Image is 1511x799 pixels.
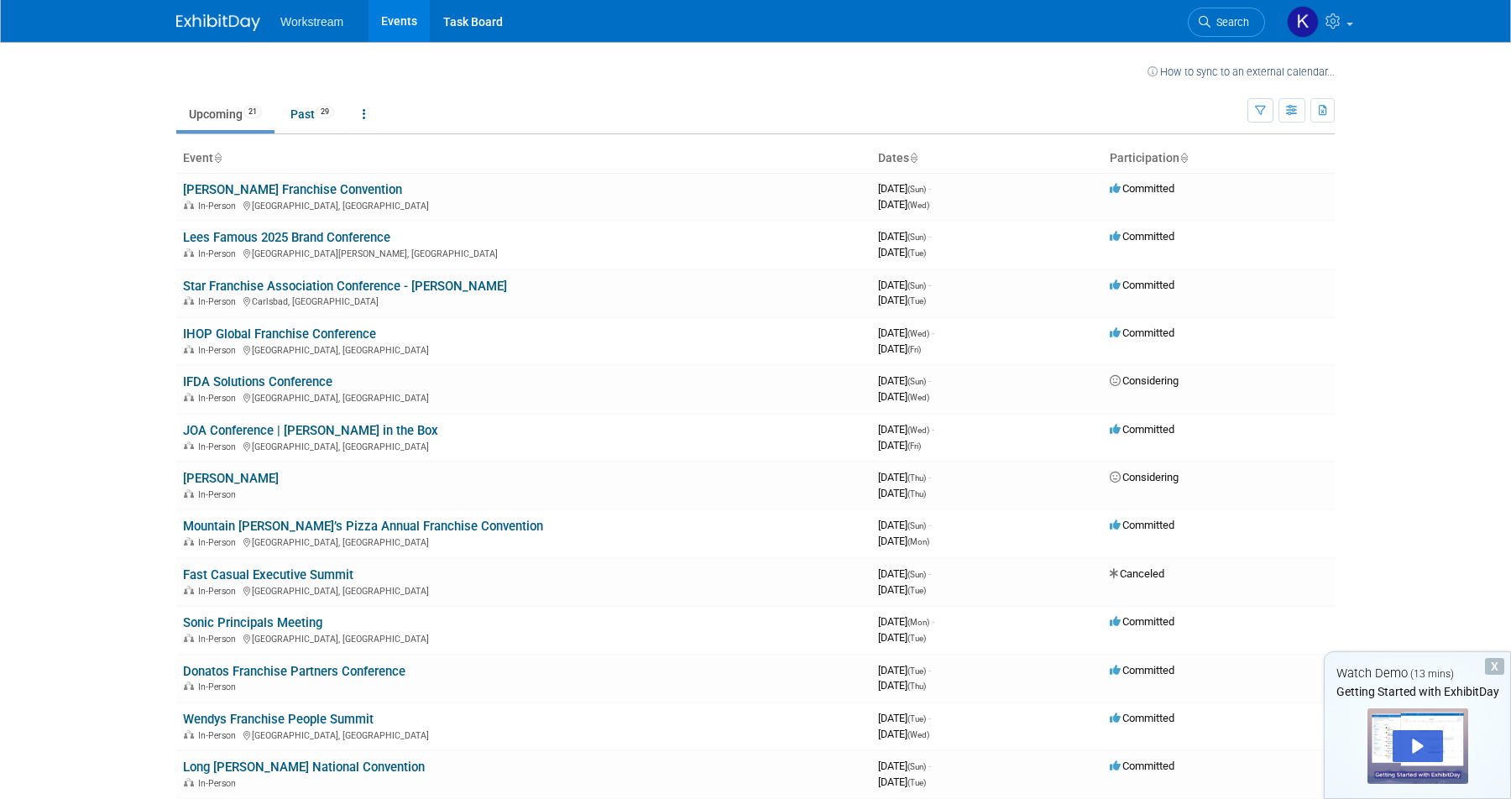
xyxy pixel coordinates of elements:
[928,230,931,243] span: -
[932,326,934,339] span: -
[1188,8,1265,37] a: Search
[1325,683,1510,700] div: Getting Started with ExhibitDay
[183,294,865,307] div: Carlsbad, [GEOGRAPHIC_DATA]
[907,666,926,676] span: (Tue)
[184,586,194,594] img: In-Person Event
[878,182,931,195] span: [DATE]
[1410,668,1454,680] span: (13 mins)
[184,345,194,353] img: In-Person Event
[878,279,931,291] span: [DATE]
[1325,665,1510,682] div: Watch Demo
[1110,471,1179,483] span: Considering
[907,570,926,579] span: (Sun)
[183,182,402,197] a: [PERSON_NAME] Franchise Convention
[184,393,194,401] img: In-Person Event
[1110,230,1174,243] span: Committed
[184,778,194,786] img: In-Person Event
[184,441,194,450] img: In-Person Event
[907,586,926,595] span: (Tue)
[198,393,241,404] span: In-Person
[1179,151,1188,164] a: Sort by Participation Type
[878,374,931,387] span: [DATE]
[878,390,929,403] span: [DATE]
[1103,144,1335,173] th: Participation
[183,246,865,259] div: [GEOGRAPHIC_DATA][PERSON_NAME], [GEOGRAPHIC_DATA]
[316,106,334,118] span: 29
[878,294,926,306] span: [DATE]
[176,98,274,130] a: Upcoming21
[928,374,931,387] span: -
[184,730,194,739] img: In-Person Event
[183,631,865,645] div: [GEOGRAPHIC_DATA], [GEOGRAPHIC_DATA]
[878,760,931,772] span: [DATE]
[183,326,376,342] a: IHOP Global Franchise Conference
[932,615,934,628] span: -
[184,634,194,642] img: In-Person Event
[198,730,241,741] span: In-Person
[183,760,425,775] a: Long [PERSON_NAME] National Convention
[878,631,926,644] span: [DATE]
[183,279,507,294] a: Star Franchise Association Conference - [PERSON_NAME]
[907,185,926,194] span: (Sun)
[183,390,865,404] div: [GEOGRAPHIC_DATA], [GEOGRAPHIC_DATA]
[928,760,931,772] span: -
[907,730,929,739] span: (Wed)
[907,489,926,499] span: (Thu)
[183,342,865,356] div: [GEOGRAPHIC_DATA], [GEOGRAPHIC_DATA]
[878,519,931,531] span: [DATE]
[878,664,931,676] span: [DATE]
[183,519,543,534] a: Mountain [PERSON_NAME]’s Pizza Annual Franchise Convention
[907,441,921,451] span: (Fri)
[184,681,194,690] img: In-Person Event
[183,439,865,452] div: [GEOGRAPHIC_DATA], [GEOGRAPHIC_DATA]
[1110,567,1164,580] span: Canceled
[928,519,931,531] span: -
[1110,664,1174,676] span: Committed
[213,151,222,164] a: Sort by Event Name
[183,198,865,211] div: [GEOGRAPHIC_DATA], [GEOGRAPHIC_DATA]
[1210,16,1249,29] span: Search
[183,374,332,389] a: IFDA Solutions Conference
[198,489,241,500] span: In-Person
[907,714,926,723] span: (Tue)
[1110,760,1174,772] span: Committed
[907,521,926,530] span: (Sun)
[1110,182,1174,195] span: Committed
[1485,658,1504,675] div: Dismiss
[878,775,926,788] span: [DATE]
[878,246,926,258] span: [DATE]
[878,439,921,452] span: [DATE]
[198,681,241,692] span: In-Person
[878,712,931,724] span: [DATE]
[198,441,241,452] span: In-Person
[878,326,934,339] span: [DATE]
[907,778,926,787] span: (Tue)
[907,473,926,483] span: (Thu)
[183,567,353,582] a: Fast Casual Executive Summit
[176,14,260,31] img: ExhibitDay
[183,615,322,630] a: Sonic Principals Meeting
[1393,730,1443,762] div: Play
[907,762,926,771] span: (Sun)
[176,144,871,173] th: Event
[198,248,241,259] span: In-Person
[907,232,926,242] span: (Sun)
[184,296,194,305] img: In-Person Event
[184,537,194,546] img: In-Person Event
[878,198,929,211] span: [DATE]
[1110,326,1174,339] span: Committed
[183,728,865,741] div: [GEOGRAPHIC_DATA], [GEOGRAPHIC_DATA]
[907,377,926,386] span: (Sun)
[907,329,929,338] span: (Wed)
[878,423,934,436] span: [DATE]
[928,712,931,724] span: -
[928,279,931,291] span: -
[878,567,931,580] span: [DATE]
[909,151,918,164] a: Sort by Start Date
[183,712,374,727] a: Wendys Franchise People Summit
[878,230,931,243] span: [DATE]
[280,15,343,29] span: Workstream
[183,471,279,486] a: [PERSON_NAME]
[932,423,934,436] span: -
[1148,65,1335,78] a: How to sync to an external calendar...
